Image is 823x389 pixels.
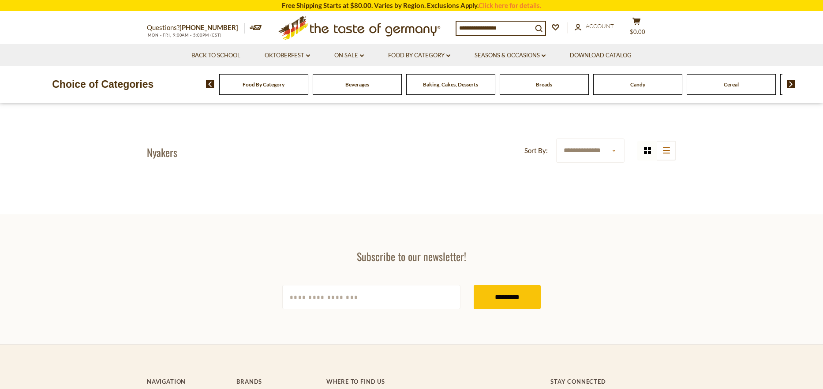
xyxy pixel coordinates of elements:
span: Account [586,22,614,30]
span: $0.00 [630,28,645,35]
a: [PHONE_NUMBER] [180,23,238,31]
span: MON - FRI, 9:00AM - 5:00PM (EST) [147,33,222,37]
button: $0.00 [623,17,650,39]
img: next arrow [787,80,795,88]
a: Food By Category [388,51,450,60]
a: Back to School [191,51,240,60]
a: Baking, Cakes, Desserts [423,81,478,88]
a: Download Catalog [570,51,632,60]
h3: Subscribe to our newsletter! [282,250,541,263]
a: Candy [630,81,645,88]
a: On Sale [334,51,364,60]
h4: Navigation [147,378,228,385]
h4: Brands [236,378,317,385]
a: Click here for details. [479,1,541,9]
a: Cereal [724,81,739,88]
h4: Where to find us [326,378,515,385]
a: Seasons & Occasions [475,51,546,60]
p: Questions? [147,22,245,34]
a: Account [575,22,614,31]
a: Beverages [345,81,369,88]
a: Food By Category [243,81,284,88]
img: previous arrow [206,80,214,88]
h1: Nyakers [147,146,177,159]
label: Sort By: [524,145,548,156]
a: Breads [536,81,552,88]
a: Oktoberfest [265,51,310,60]
h4: Stay Connected [550,378,676,385]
